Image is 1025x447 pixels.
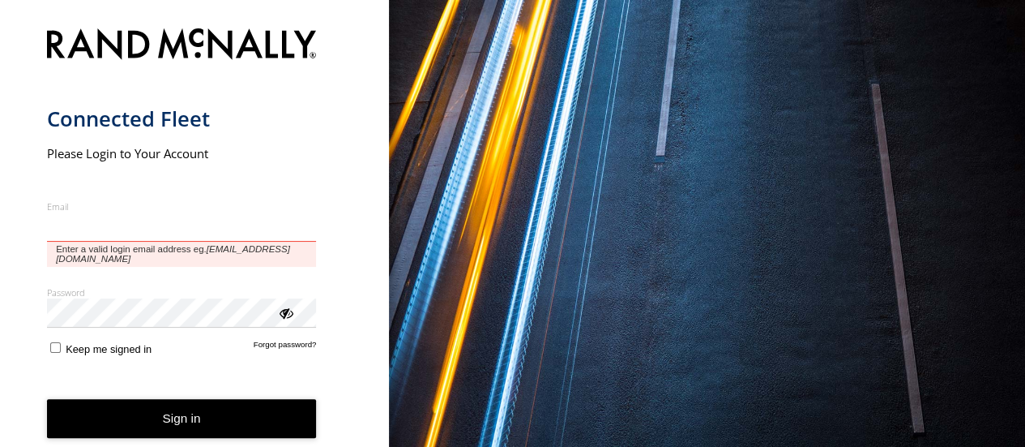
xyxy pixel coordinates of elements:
img: Rand McNally [47,25,317,67]
input: Keep me signed in [50,342,61,353]
h2: Please Login to Your Account [47,145,317,161]
a: Forgot password? [254,340,317,355]
label: Email [47,200,317,213]
button: Sign in [47,399,317,439]
em: [EMAIL_ADDRESS][DOMAIN_NAME] [56,244,290,264]
span: Enter a valid login email address eg. [47,242,317,267]
h1: Connected Fleet [47,105,317,132]
label: Password [47,286,317,299]
div: ViewPassword [277,304,293,320]
span: Keep me signed in [66,343,152,355]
